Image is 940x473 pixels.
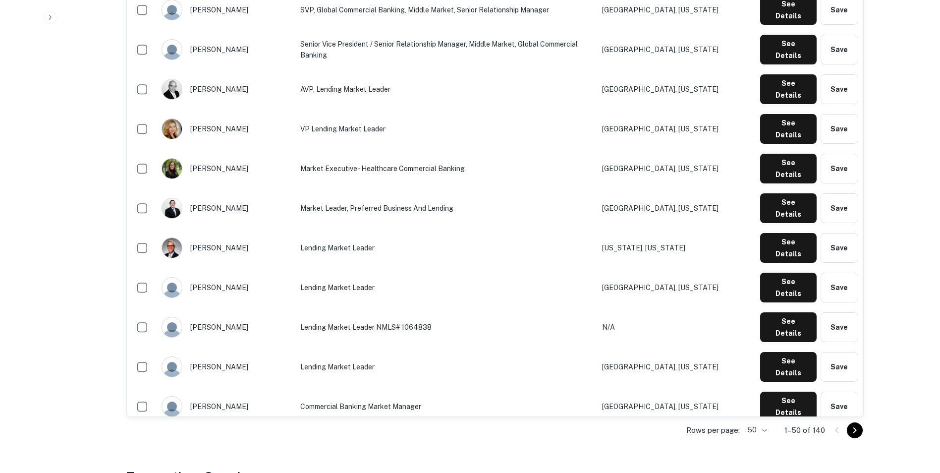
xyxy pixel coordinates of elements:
[821,352,858,382] button: Save
[162,118,291,139] div: [PERSON_NAME]
[597,149,755,188] td: [GEOGRAPHIC_DATA], [US_STATE]
[162,119,182,139] img: 1702094999565
[760,35,817,64] button: See Details
[760,154,817,183] button: See Details
[162,278,182,297] img: 9c8pery4andzj6ohjkjp54ma2
[597,69,755,109] td: [GEOGRAPHIC_DATA], [US_STATE]
[162,396,291,417] div: [PERSON_NAME]
[162,397,182,416] img: 9c8pery4andzj6ohjkjp54ma2
[295,188,597,228] td: Market Leader, Preferred Business and Lending
[784,424,825,436] p: 1–50 of 140
[597,347,755,387] td: [GEOGRAPHIC_DATA], [US_STATE]
[821,154,858,183] button: Save
[162,237,291,258] div: [PERSON_NAME]
[760,392,817,421] button: See Details
[760,273,817,302] button: See Details
[760,74,817,104] button: See Details
[162,317,182,337] img: 9c8pery4andzj6ohjkjp54ma2
[162,159,182,178] img: 1729867760809
[821,114,858,144] button: Save
[760,193,817,223] button: See Details
[821,392,858,421] button: Save
[162,198,182,218] img: 1684085724589
[162,198,291,219] div: [PERSON_NAME]
[744,423,769,437] div: 50
[295,347,597,387] td: Lending Market Leader
[162,39,291,60] div: [PERSON_NAME]
[597,188,755,228] td: [GEOGRAPHIC_DATA], [US_STATE]
[686,424,740,436] p: Rows per page:
[597,228,755,268] td: [US_STATE], [US_STATE]
[162,238,182,258] img: 1517726871692
[295,228,597,268] td: Lending Market Leader
[821,312,858,342] button: Save
[162,277,291,298] div: [PERSON_NAME]
[295,30,597,69] td: Senior Vice President / Senior Relationship Manager, Middle Market, Global Commercial Banking
[821,35,858,64] button: Save
[760,114,817,144] button: See Details
[162,158,291,179] div: [PERSON_NAME]
[760,312,817,342] button: See Details
[890,394,940,441] iframe: Chat Widget
[295,268,597,307] td: Lending Market Leader
[821,273,858,302] button: Save
[597,109,755,149] td: [GEOGRAPHIC_DATA], [US_STATE]
[162,79,182,99] img: 1517663665479
[597,30,755,69] td: [GEOGRAPHIC_DATA], [US_STATE]
[821,74,858,104] button: Save
[295,149,597,188] td: Market Executive - Healthcare Commercial Banking
[760,352,817,382] button: See Details
[162,317,291,338] div: [PERSON_NAME]
[162,40,182,59] img: 9c8pery4andzj6ohjkjp54ma2
[295,109,597,149] td: VP Lending Market Leader
[162,356,291,377] div: [PERSON_NAME]
[295,69,597,109] td: AVP, Lending Market Leader
[760,233,817,263] button: See Details
[597,307,755,347] td: N/A
[847,422,863,438] button: Go to next page
[597,387,755,426] td: [GEOGRAPHIC_DATA], [US_STATE]
[295,307,597,347] td: Lending Market Leader NMLS# 1064838
[162,357,182,377] img: 9c8pery4andzj6ohjkjp54ma2
[295,387,597,426] td: Commercial Banking Market Manager
[597,268,755,307] td: [GEOGRAPHIC_DATA], [US_STATE]
[821,233,858,263] button: Save
[821,193,858,223] button: Save
[162,79,291,100] div: [PERSON_NAME]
